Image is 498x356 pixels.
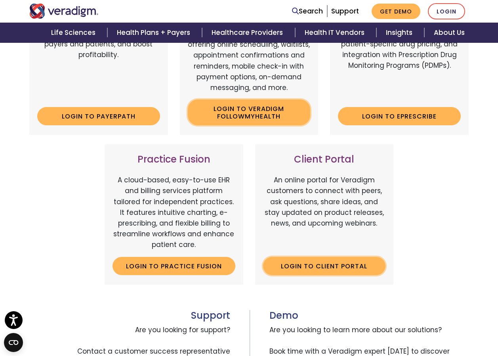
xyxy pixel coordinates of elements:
a: Login to Client Portal [263,257,386,275]
a: Health IT Vendors [295,23,376,43]
a: Login to Payerpath [37,107,160,125]
a: Login to Veradigm FollowMyHealth [188,100,311,125]
h3: Client Portal [263,154,386,165]
h3: Practice Fusion [113,154,235,165]
a: Health Plans + Payers [107,23,202,43]
a: About Us [424,23,474,43]
a: Life Sciences [42,23,107,43]
img: Veradigm logo [29,4,99,19]
iframe: Drift Chat Widget [346,299,488,346]
a: Search [292,6,323,17]
a: Get Demo [372,4,420,19]
button: Open CMP widget [4,333,23,352]
h3: Support [29,310,230,322]
a: Login to Practice Fusion [113,257,235,275]
a: Login to ePrescribe [338,107,461,125]
p: Veradigm FollowMyHealth's Mobile Patient Experience enhances patient access via mobile devices, o... [188,7,311,94]
a: Login [428,3,465,19]
p: An online portal for Veradigm customers to connect with peers, ask questions, share ideas, and st... [263,175,386,250]
a: Support [331,6,359,16]
a: Healthcare Providers [202,23,295,43]
p: A cloud-based, easy-to-use EHR and billing services platform tailored for independent practices. ... [113,175,235,250]
a: Insights [376,23,424,43]
h3: Demo [269,310,469,322]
